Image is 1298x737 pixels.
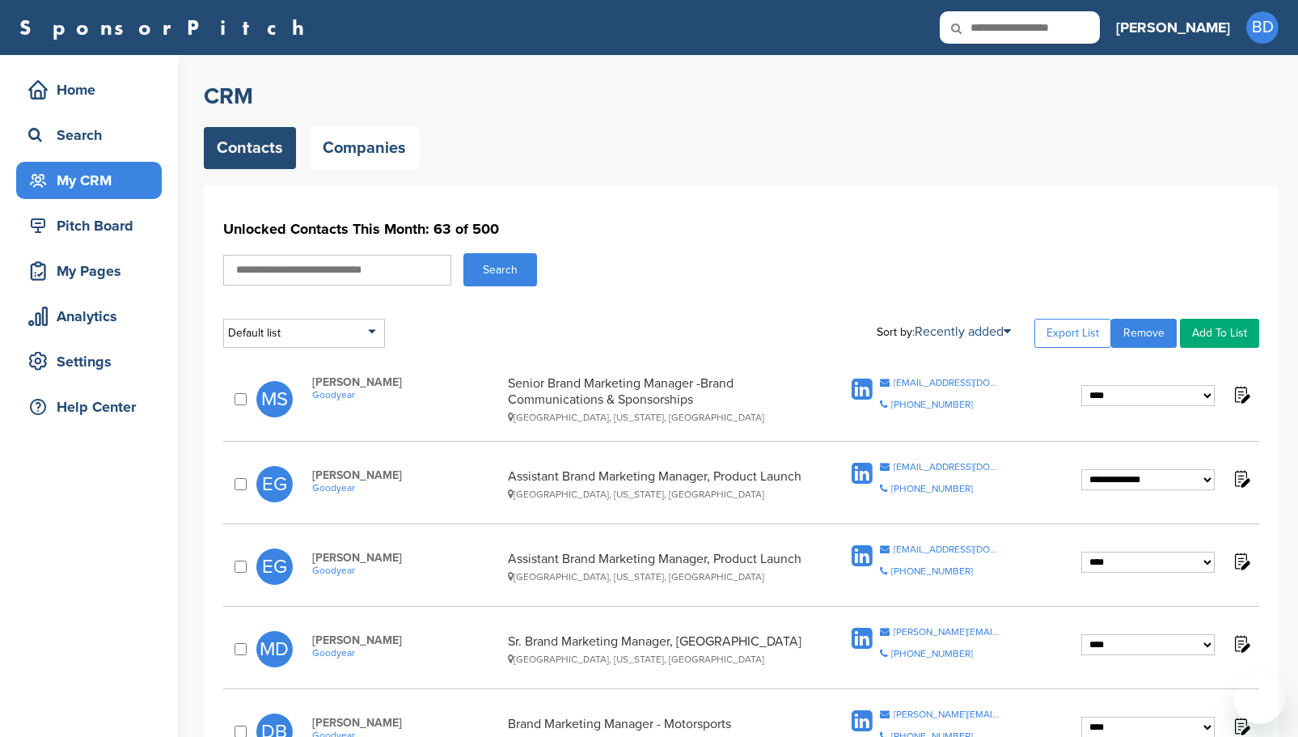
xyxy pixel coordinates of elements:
h1: Unlocked Contacts This Month: 63 of 500 [223,214,1259,244]
a: Goodyear [312,482,500,493]
div: Help Center [24,392,162,421]
a: My Pages [16,252,162,290]
div: [GEOGRAPHIC_DATA], [US_STATE], [GEOGRAPHIC_DATA] [508,412,802,423]
a: Add To List [1180,319,1259,348]
a: Contacts [204,127,296,169]
span: [PERSON_NAME] [312,375,500,389]
a: Search [16,116,162,154]
span: [PERSON_NAME] [312,551,500,565]
div: [EMAIL_ADDRESS][DOMAIN_NAME] [894,378,1001,388]
div: Assistant Brand Marketing Manager, Product Launch [508,468,802,500]
span: [PERSON_NAME] [312,633,500,647]
span: EG [256,549,293,585]
a: Analytics [16,298,162,335]
div: Settings [24,347,162,376]
div: Analytics [24,302,162,331]
img: Notes [1231,468,1251,489]
iframe: Button to launch messaging window [1233,672,1285,724]
span: [PERSON_NAME] [312,468,500,482]
div: Default list [223,319,385,348]
a: Companies [310,127,419,169]
div: Senior Brand Marketing Manager -Brand Communications & Sponsorships [508,375,802,423]
div: [EMAIL_ADDRESS][DOMAIN_NAME] [894,462,1001,472]
div: Pitch Board [24,211,162,240]
div: My Pages [24,256,162,286]
a: Goodyear [312,565,500,576]
a: Export List [1034,319,1111,348]
div: [GEOGRAPHIC_DATA], [US_STATE], [GEOGRAPHIC_DATA] [508,489,802,500]
span: MD [256,631,293,667]
a: SponsorPitch [19,17,315,38]
div: Sort by: [877,325,1011,338]
span: EG [256,466,293,502]
div: [PHONE_NUMBER] [891,649,973,659]
a: Goodyear [312,389,500,400]
div: [GEOGRAPHIC_DATA], [US_STATE], [GEOGRAPHIC_DATA] [508,654,802,665]
div: My CRM [24,166,162,195]
a: Pitch Board [16,207,162,244]
img: Notes [1231,384,1251,405]
img: Notes [1231,551,1251,571]
span: BD [1246,11,1279,44]
div: [PHONE_NUMBER] [891,566,973,576]
button: Search [463,253,537,286]
a: Home [16,71,162,108]
div: [EMAIL_ADDRESS][DOMAIN_NAME] [894,544,1001,554]
div: Home [24,75,162,104]
span: MS [256,381,293,417]
a: Recently added [915,324,1011,340]
span: [PERSON_NAME] [312,716,500,730]
a: Goodyear [312,647,500,659]
a: Settings [16,343,162,380]
div: Search [24,121,162,150]
img: Notes [1231,633,1251,654]
div: [PERSON_NAME][EMAIL_ADDRESS][DOMAIN_NAME] [894,709,1001,719]
div: Sr. Brand Marketing Manager, [GEOGRAPHIC_DATA] [508,633,802,665]
a: My CRM [16,162,162,199]
a: Remove [1111,319,1177,348]
h3: [PERSON_NAME] [1116,16,1230,39]
a: [PERSON_NAME] [1116,10,1230,45]
div: Assistant Brand Marketing Manager, Product Launch [508,551,802,582]
a: Help Center [16,388,162,426]
div: [PERSON_NAME][EMAIL_ADDRESS][DOMAIN_NAME] [894,627,1001,637]
div: [PHONE_NUMBER] [891,484,973,493]
img: Notes [1231,716,1251,736]
h2: CRM [204,82,1279,111]
div: [PHONE_NUMBER] [891,400,973,409]
div: [GEOGRAPHIC_DATA], [US_STATE], [GEOGRAPHIC_DATA] [508,571,802,582]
